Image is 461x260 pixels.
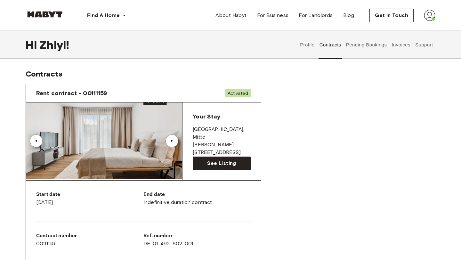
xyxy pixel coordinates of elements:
div: Indefinitive duration contract [143,191,251,206]
span: Blog [343,12,354,19]
button: Find A Home [82,9,131,22]
p: [PERSON_NAME][STREET_ADDRESS] [193,141,251,157]
a: For Landlords [294,9,338,22]
a: See Listing [193,157,251,170]
p: End date [143,191,251,199]
span: Your Stay [193,113,220,120]
img: Image of the room [26,102,182,179]
img: avatar [424,10,435,21]
button: Profile [299,31,316,59]
button: Invoices [391,31,411,59]
span: Zhiyi ! [39,38,69,52]
div: user profile tabs [298,31,435,59]
p: [GEOGRAPHIC_DATA] , Mitte [193,126,251,141]
div: 00111159 [36,232,143,248]
img: Habyt [26,11,64,18]
button: Get in Touch [369,9,414,22]
div: DE-01-492-602-001 [143,232,251,248]
span: Find A Home [87,12,120,19]
a: Blog [338,9,360,22]
button: Pending Bookings [345,31,388,59]
span: Contracts [26,69,62,78]
button: Contracts [319,31,342,59]
div: [DATE] [36,191,143,206]
p: Ref. number [143,232,251,240]
span: Hi [26,38,39,52]
span: Rent contract - 00111159 [36,89,107,97]
div: ▲ [169,139,175,143]
span: For Business [257,12,289,19]
p: Start date [36,191,143,199]
p: Contract number [36,232,143,240]
span: See Listing [207,159,236,167]
div: ▲ [33,139,39,143]
span: Activated [225,89,251,97]
span: For Landlords [299,12,333,19]
span: About Habyt [215,12,247,19]
a: About Habyt [210,9,252,22]
a: For Business [252,9,294,22]
button: Support [414,31,434,59]
span: Get in Touch [375,12,408,19]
